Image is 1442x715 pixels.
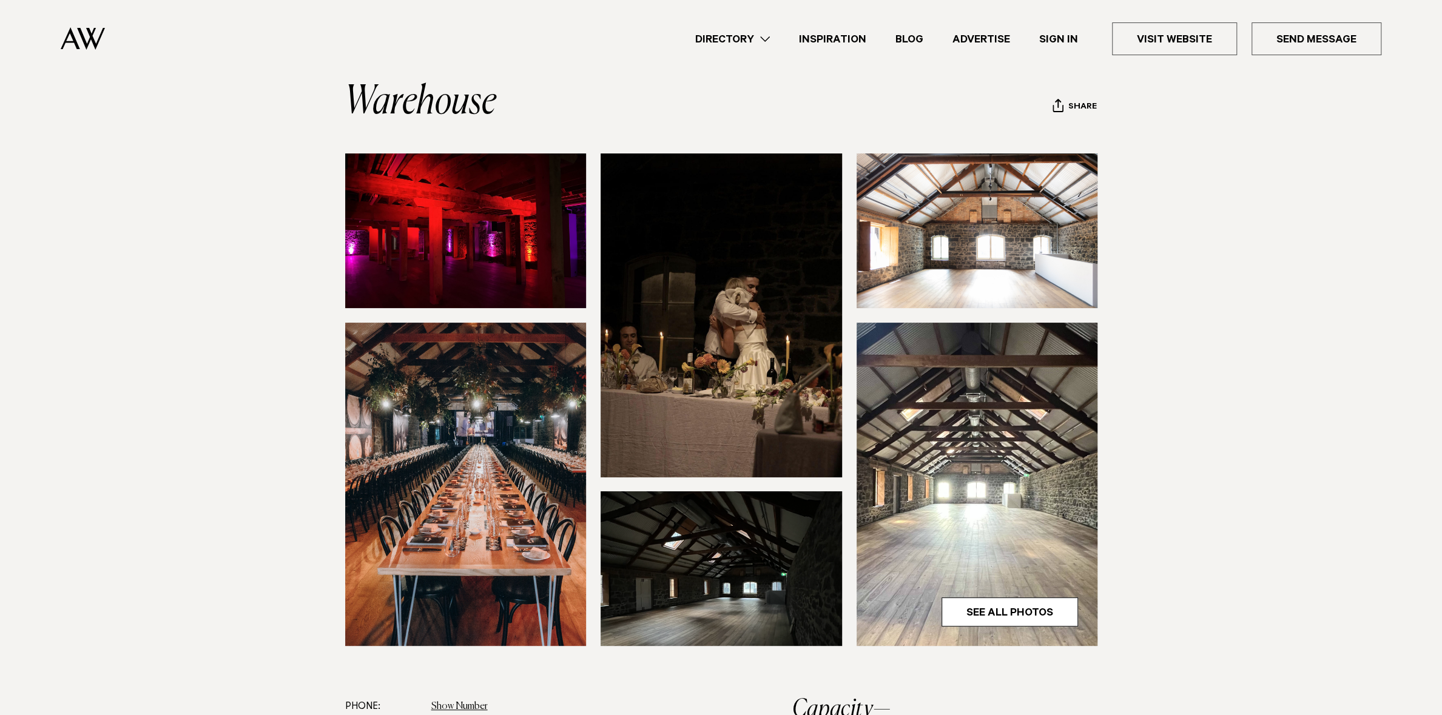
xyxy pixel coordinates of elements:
[881,31,938,47] a: Blog
[1052,98,1097,116] button: Share
[61,27,105,50] img: Auckland Weddings Logo
[1112,22,1237,55] a: Visit Website
[942,597,1078,626] a: See All Photos
[681,31,784,47] a: Directory
[784,31,881,47] a: Inspiration
[1252,22,1381,55] a: Send Message
[1068,102,1097,113] span: Share
[938,31,1025,47] a: Advertise
[431,702,488,711] a: Show Number
[1025,31,1093,47] a: Sign In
